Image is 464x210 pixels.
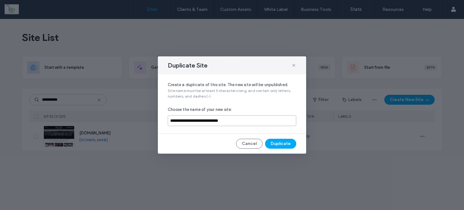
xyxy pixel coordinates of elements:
button: Cancel [236,139,263,149]
span: Choose the name of your new site: [168,107,296,113]
span: Help [14,4,27,10]
span: Duplicate Site [168,61,208,69]
span: Site name must be at least 3 characters long, and contain only letters, numbers, and dashes (-). [168,88,296,99]
button: Duplicate [265,139,296,149]
span: Create a duplicate of this site. The new site will be unpublished. [168,82,296,88]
